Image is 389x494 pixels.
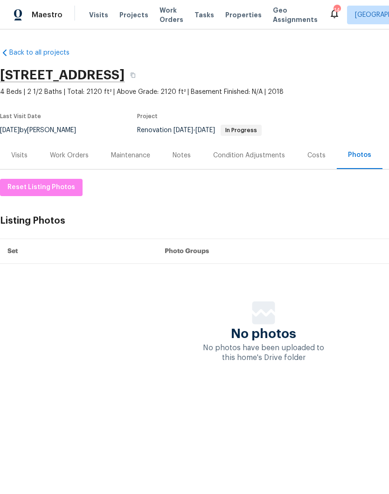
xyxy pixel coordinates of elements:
[119,10,148,20] span: Projects
[273,6,318,24] span: Geo Assignments
[50,151,89,160] div: Work Orders
[195,127,215,134] span: [DATE]
[194,12,214,18] span: Tasks
[225,10,262,20] span: Properties
[160,6,183,24] span: Work Orders
[137,127,262,134] span: Renovation
[173,151,191,160] div: Notes
[333,6,340,15] div: 14
[7,182,75,193] span: Reset Listing Photos
[174,127,193,134] span: [DATE]
[32,10,63,20] span: Maestro
[111,151,150,160] div: Maintenance
[222,127,261,133] span: In Progress
[203,344,324,361] span: No photos have been uploaded to this home's Drive folder
[125,67,141,84] button: Copy Address
[231,329,296,339] span: No photos
[89,10,108,20] span: Visits
[307,151,326,160] div: Costs
[137,113,158,119] span: Project
[348,150,371,160] div: Photos
[213,151,285,160] div: Condition Adjustments
[174,127,215,134] span: -
[11,151,28,160] div: Visits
